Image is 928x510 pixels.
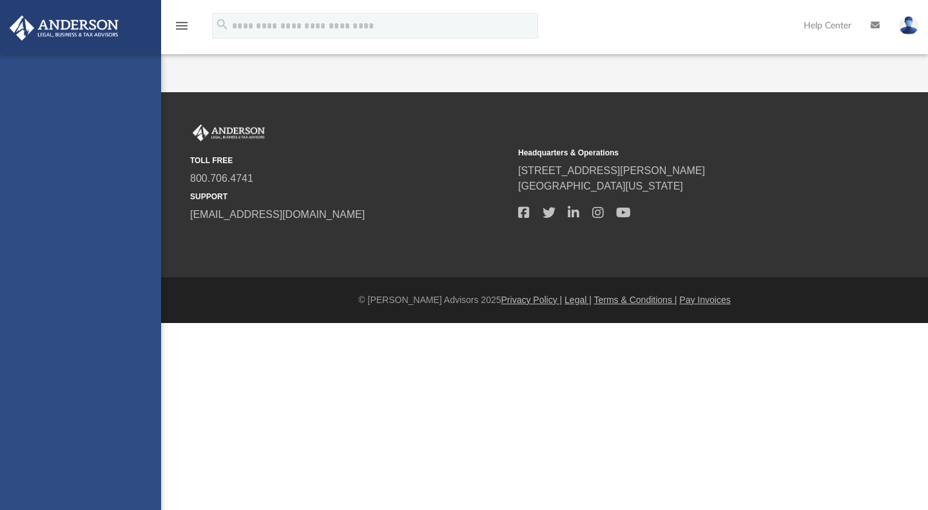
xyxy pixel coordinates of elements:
[174,18,189,34] i: menu
[190,124,267,141] img: Anderson Advisors Platinum Portal
[679,295,730,305] a: Pay Invoices
[594,295,677,305] a: Terms & Conditions |
[518,147,837,159] small: Headquarters & Operations
[501,295,563,305] a: Privacy Policy |
[161,293,928,307] div: © [PERSON_NAME] Advisors 2025
[565,295,592,305] a: Legal |
[190,155,509,166] small: TOLL FREE
[190,173,253,184] a: 800.706.4741
[518,165,705,176] a: [STREET_ADDRESS][PERSON_NAME]
[215,17,229,32] i: search
[190,209,365,220] a: [EMAIL_ADDRESS][DOMAIN_NAME]
[518,181,683,191] a: [GEOGRAPHIC_DATA][US_STATE]
[6,15,122,41] img: Anderson Advisors Platinum Portal
[174,25,189,34] a: menu
[190,191,509,202] small: SUPPORT
[899,16,918,35] img: User Pic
